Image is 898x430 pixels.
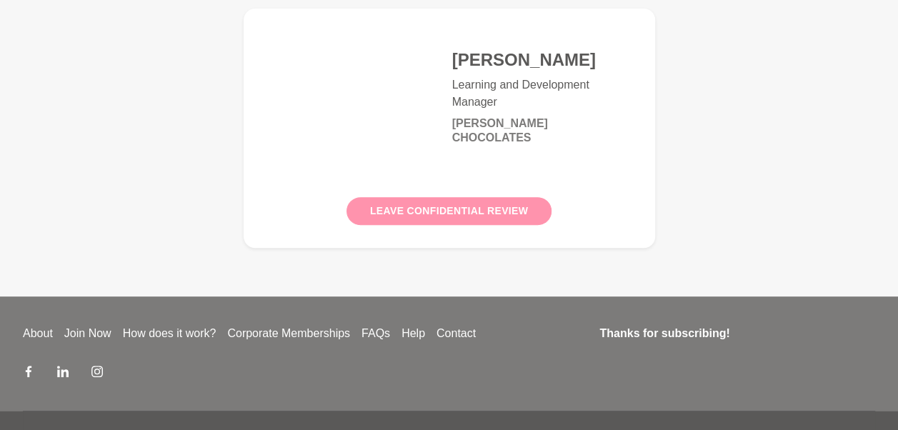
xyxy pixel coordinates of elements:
[599,325,867,342] h4: Thanks for subscribing!
[396,325,431,342] a: Help
[57,365,69,382] a: LinkedIn
[117,325,222,342] a: How does it work?
[431,325,482,342] a: Contact
[452,49,621,71] h4: [PERSON_NAME]
[452,76,621,111] p: Learning and Development Manager
[59,325,117,342] a: Join Now
[452,116,621,145] h6: [PERSON_NAME] Chocolates
[244,9,655,248] a: [PERSON_NAME]Learning and Development Manager[PERSON_NAME] ChocolatesLeave confidential review
[17,325,59,342] a: About
[23,365,34,382] a: Facebook
[221,325,356,342] a: Corporate Memberships
[356,325,396,342] a: FAQs
[91,365,103,382] a: Instagram
[346,197,552,225] button: Leave confidential review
